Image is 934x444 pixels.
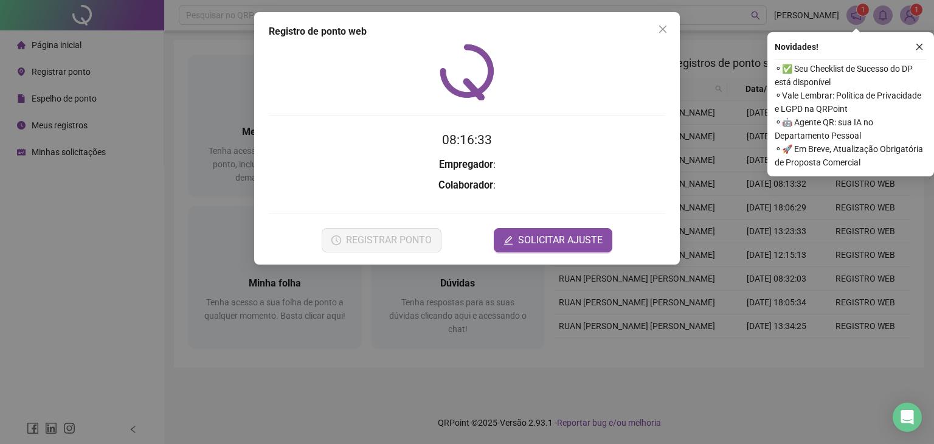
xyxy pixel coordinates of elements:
strong: Colaborador [438,179,493,191]
span: ⚬ 🤖 Agente QR: sua IA no Departamento Pessoal [775,116,927,142]
span: ⚬ 🚀 Em Breve, Atualização Obrigatória de Proposta Comercial [775,142,927,169]
h3: : [269,157,665,173]
strong: Empregador [439,159,493,170]
button: editSOLICITAR AJUSTE [494,228,612,252]
time: 08:16:33 [442,133,492,147]
span: close [915,43,924,51]
span: Novidades ! [775,40,818,54]
span: SOLICITAR AJUSTE [518,233,603,248]
span: close [658,24,668,34]
div: Open Intercom Messenger [893,403,922,432]
h3: : [269,178,665,193]
span: ⚬ ✅ Seu Checklist de Sucesso do DP está disponível [775,62,927,89]
button: REGISTRAR PONTO [322,228,441,252]
img: QRPoint [440,44,494,100]
span: edit [503,235,513,245]
span: ⚬ Vale Lembrar: Política de Privacidade e LGPD na QRPoint [775,89,927,116]
button: Close [653,19,673,39]
div: Registro de ponto web [269,24,665,39]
